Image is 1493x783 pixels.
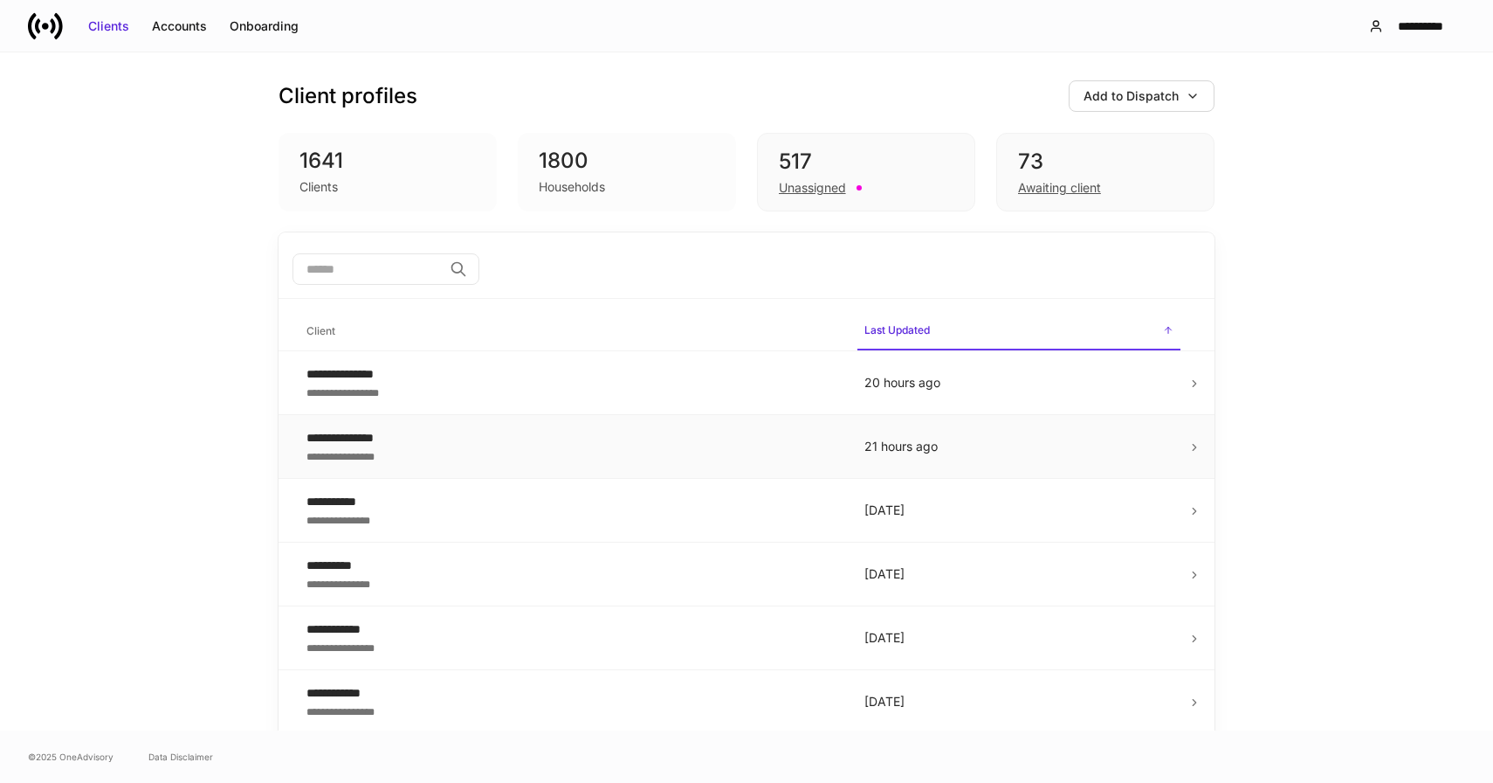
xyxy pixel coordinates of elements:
div: Add to Dispatch [1084,87,1179,105]
div: Clients [88,17,129,35]
button: Accounts [141,12,218,40]
div: Onboarding [230,17,299,35]
span: Last Updated [857,313,1180,350]
span: © 2025 OneAdvisory [28,750,114,764]
p: [DATE] [864,629,1173,647]
button: Onboarding [218,12,310,40]
span: Client [299,314,843,350]
div: Clients [299,178,338,196]
div: Accounts [152,17,207,35]
button: Add to Dispatch [1069,80,1214,112]
div: Households [539,178,605,196]
h6: Last Updated [864,322,930,338]
h3: Client profiles [279,82,417,110]
p: [DATE] [864,565,1173,583]
div: 73 [1018,148,1193,176]
p: 21 hours ago [864,438,1173,455]
button: Clients [77,12,141,40]
p: 20 hours ago [864,374,1173,391]
div: 1641 [299,147,476,175]
div: 517Unassigned [757,133,975,211]
div: Unassigned [779,179,846,197]
div: Awaiting client [1018,179,1101,197]
div: 1800 [539,147,715,175]
div: 73Awaiting client [996,133,1214,211]
h6: Client [306,322,335,339]
div: 517 [779,148,953,176]
p: [DATE] [864,502,1173,519]
p: [DATE] [864,693,1173,710]
a: Data Disclaimer [148,750,213,764]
